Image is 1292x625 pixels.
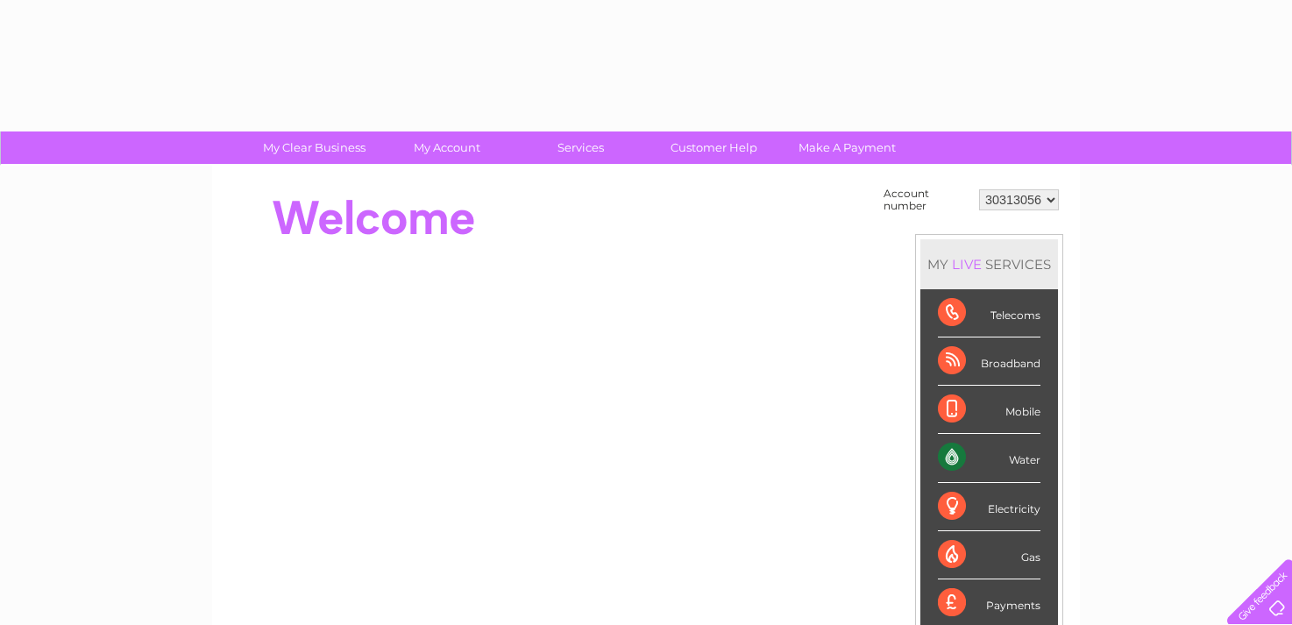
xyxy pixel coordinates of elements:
div: Gas [938,531,1040,579]
div: Water [938,434,1040,482]
a: Make A Payment [775,131,919,164]
a: Services [508,131,653,164]
a: Customer Help [642,131,786,164]
td: Account number [879,183,975,217]
div: MY SERVICES [920,239,1058,289]
div: LIVE [948,256,985,273]
div: Mobile [938,386,1040,434]
a: My Account [375,131,520,164]
div: Broadband [938,337,1040,386]
a: My Clear Business [242,131,387,164]
div: Electricity [938,483,1040,531]
div: Telecoms [938,289,1040,337]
